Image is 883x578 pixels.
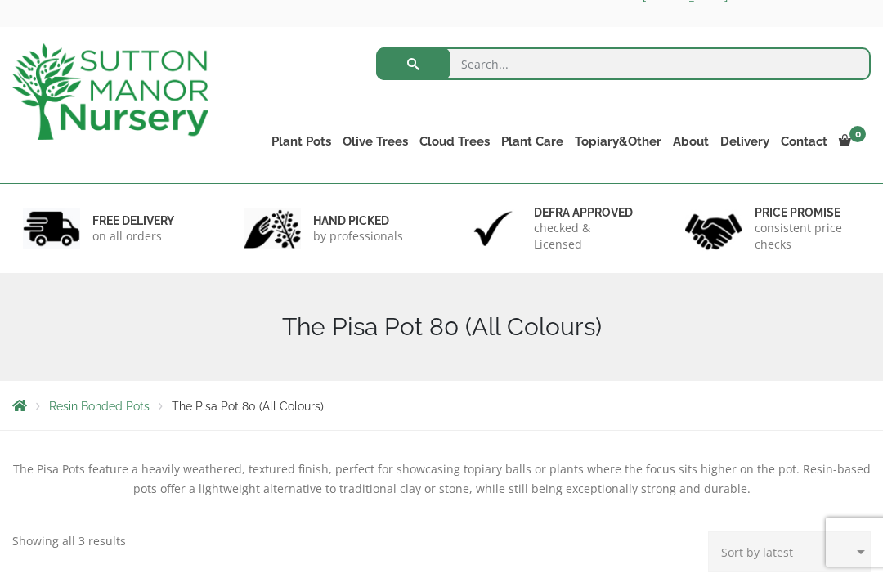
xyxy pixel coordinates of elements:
[12,459,871,499] p: The Pisa Pots feature a heavily weathered, textured finish, perfect for showcasing topiary balls ...
[172,400,324,413] span: The Pisa Pot 80 (All Colours)
[337,130,414,153] a: Olive Trees
[685,204,742,253] img: 4.jpg
[534,220,639,253] p: checked & Licensed
[495,130,569,153] a: Plant Care
[12,531,126,551] p: Showing all 3 results
[755,205,860,220] h6: Price promise
[12,399,871,412] nav: Breadcrumbs
[376,47,871,80] input: Search...
[313,213,403,228] h6: hand picked
[569,130,667,153] a: Topiary&Other
[775,130,833,153] a: Contact
[23,208,80,249] img: 1.jpg
[414,130,495,153] a: Cloud Trees
[849,126,866,142] span: 0
[667,130,715,153] a: About
[12,43,208,140] img: logo
[715,130,775,153] a: Delivery
[313,228,403,244] p: by professionals
[464,208,522,249] img: 3.jpg
[49,400,150,413] a: Resin Bonded Pots
[534,205,639,220] h6: Defra approved
[755,220,860,253] p: consistent price checks
[92,228,174,244] p: on all orders
[244,208,301,249] img: 2.jpg
[266,130,337,153] a: Plant Pots
[12,312,871,342] h1: The Pisa Pot 80 (All Colours)
[92,213,174,228] h6: FREE DELIVERY
[833,130,871,153] a: 0
[708,531,871,572] select: Shop order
